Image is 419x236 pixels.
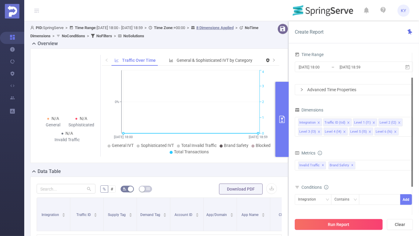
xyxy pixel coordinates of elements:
[262,70,264,74] tspan: 4
[380,119,396,127] div: Level 2 (l2)
[30,25,258,38] span: SpringServe [DATE] 18:00 - [DATE] 18:59 +00:00
[76,213,92,217] span: Traffic ID
[53,137,81,143] div: Invalid Traffic
[295,85,413,95] div: icon: rightAdvanced Time Properties
[154,25,174,30] b: Time Zone:
[262,212,265,214] i: icon: caret-up
[325,128,341,136] div: Level 4 (l4)
[339,63,388,71] input: End date
[96,34,112,38] b: No Filters
[368,130,371,134] i: icon: close
[324,128,348,135] li: Level 4 (l4)
[400,194,412,205] button: Add
[129,212,132,216] div: Sort
[372,121,375,125] i: icon: close
[334,194,354,204] div: Contains
[163,214,167,216] i: icon: caret-down
[374,128,399,135] li: Level 6 (l6)
[298,161,326,169] span: Invalid Traffic
[401,5,406,17] span: KY
[351,162,354,169] span: ✕
[141,143,174,148] span: Sophisticated IVT
[111,187,113,191] span: #
[298,194,320,204] div: Integration
[298,63,347,71] input: Start date
[66,131,73,136] span: N/A
[394,130,397,134] i: icon: close
[115,58,119,62] i: icon: line-chart
[298,118,322,126] li: Integration
[230,212,234,214] i: icon: caret-up
[75,25,97,30] b: Time Range:
[129,212,132,214] i: icon: caret-up
[175,213,193,217] span: Account ID
[62,212,65,214] i: icon: caret-up
[295,108,323,112] span: Dimensions
[115,100,119,104] tspan: 0%
[354,198,357,202] i: icon: down
[324,185,328,189] i: icon: info-circle
[230,212,234,216] div: Sort
[129,214,132,216] i: icon: caret-down
[262,131,264,135] tspan: 0
[261,212,265,216] div: Sort
[300,88,304,91] i: icon: right
[80,116,87,121] span: N/A
[230,214,234,216] i: icon: caret-down
[256,143,271,148] span: Blocked
[140,213,161,217] span: Demand Tag
[163,212,167,216] div: Sort
[354,119,371,127] div: Level 1 (l1)
[51,34,56,38] span: >
[195,214,199,216] i: icon: caret-down
[174,149,209,154] span: Total Transactions
[114,135,133,139] tspan: [DATE] 18:00
[326,198,329,202] i: icon: down
[262,214,265,216] i: icon: caret-down
[323,118,352,126] li: Traffic ID (tid)
[62,212,65,216] div: Sort
[94,214,97,216] i: icon: caret-down
[177,58,252,63] span: General & Sophisticated IVT by Category
[181,143,217,148] span: Total Invalid Traffic
[195,212,199,214] i: icon: caret-up
[299,128,316,136] div: Level 3 (l3)
[52,116,59,121] span: N/A
[123,187,126,191] i: icon: bg-colors
[398,121,401,125] i: icon: close
[295,151,315,155] span: Metrics
[317,121,320,125] i: icon: close
[30,26,36,30] i: icon: user
[105,58,108,62] i: icon: left
[262,116,264,120] tspan: 1
[85,34,91,38] span: >
[39,122,67,128] div: General
[279,213,289,217] span: Chain
[318,130,321,134] i: icon: close
[62,214,65,216] i: icon: caret-down
[196,25,234,30] u: 8 Dimensions Applied
[299,119,316,127] div: Integration
[378,118,403,126] li: Level 2 (l2)
[224,143,248,148] span: Brand Safety
[169,58,173,62] i: icon: bar-chart
[36,25,43,30] b: PID:
[122,58,156,63] span: Traffic Over Time
[301,185,328,190] span: Conditions
[103,187,106,191] span: %
[234,25,239,30] span: >
[64,25,69,30] span: >
[262,84,264,88] tspan: 3
[249,135,268,139] tspan: [DATE] 18:59
[295,29,324,35] span: Create Report
[108,213,127,217] span: Supply Tag
[349,128,373,135] li: Level 5 (l5)
[38,168,61,175] h2: Data Table
[343,130,346,134] i: icon: close
[318,151,322,155] i: icon: info-circle
[322,162,324,169] span: ✕
[62,34,85,38] b: No Conditions
[67,122,95,128] div: Sophisticated
[146,187,150,191] i: icon: table
[5,4,19,18] img: Protected Media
